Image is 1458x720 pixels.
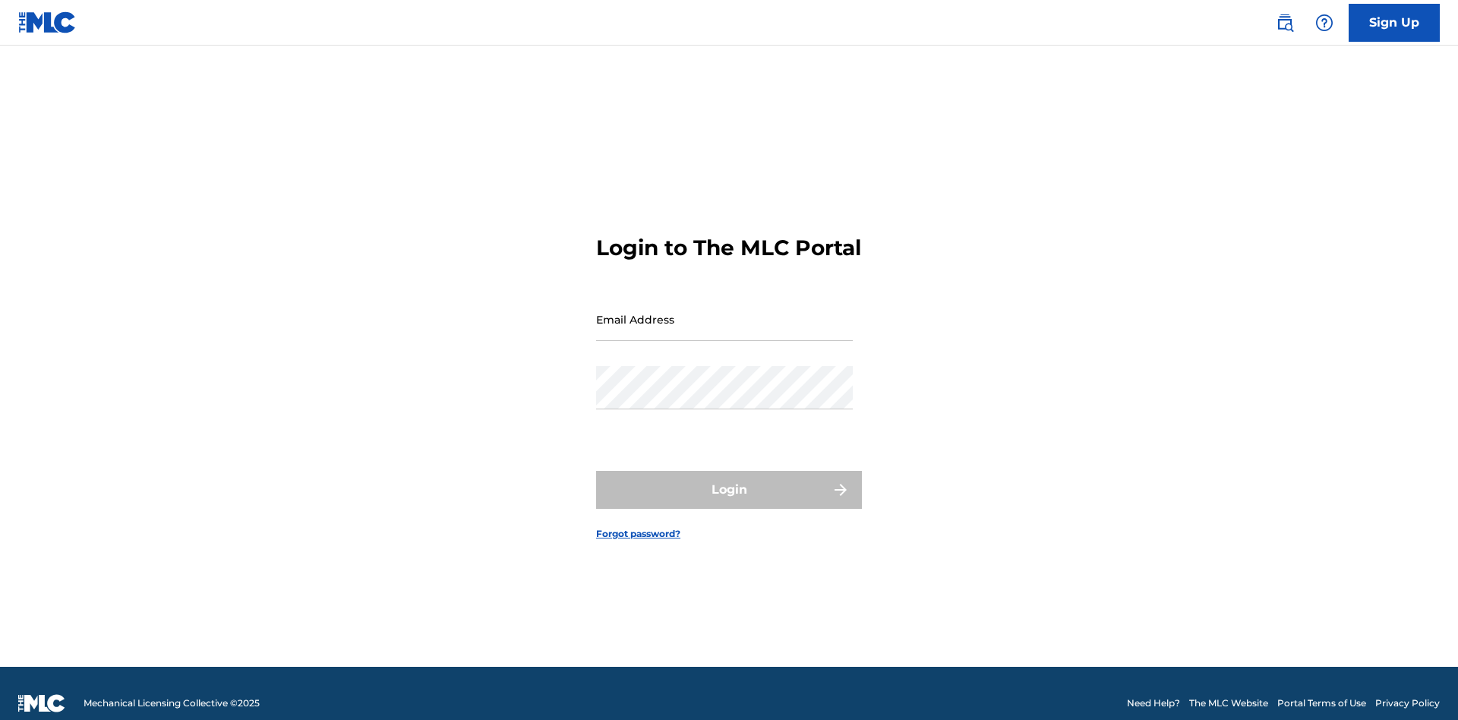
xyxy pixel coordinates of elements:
span: Mechanical Licensing Collective © 2025 [84,696,260,710]
h3: Login to The MLC Portal [596,235,861,261]
a: Portal Terms of Use [1277,696,1366,710]
a: Forgot password? [596,527,680,541]
a: Sign Up [1349,4,1440,42]
iframe: Chat Widget [1382,647,1458,720]
div: Help [1309,8,1340,38]
a: Need Help? [1127,696,1180,710]
img: search [1276,14,1294,32]
a: Public Search [1270,8,1300,38]
a: The MLC Website [1189,696,1268,710]
img: MLC Logo [18,11,77,33]
a: Privacy Policy [1375,696,1440,710]
img: help [1315,14,1333,32]
img: logo [18,694,65,712]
